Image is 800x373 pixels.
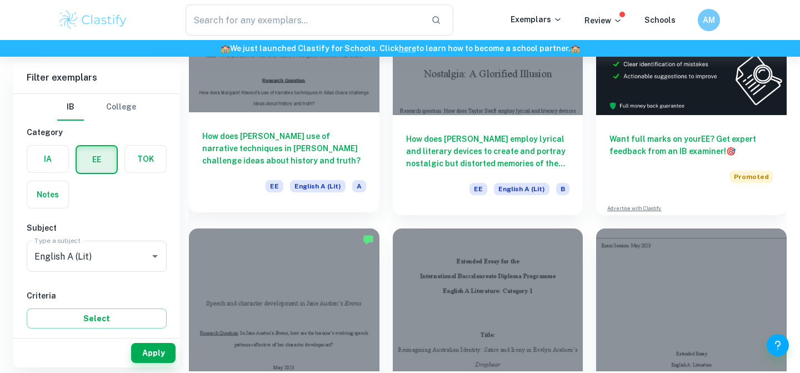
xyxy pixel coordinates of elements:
button: TOK [125,146,166,172]
button: EE [77,146,117,173]
span: English A (Lit) [494,183,549,195]
button: IB [57,94,84,121]
h6: Category [27,126,167,138]
h6: We just launched Clastify for Schools. Click to learn how to become a school partner. [2,42,798,54]
button: Help and Feedback [767,334,789,356]
button: Apply [131,343,176,363]
span: 🏫 [221,44,230,53]
p: Exemplars [511,13,562,26]
button: Notes [27,181,68,208]
span: EE [469,183,487,195]
label: Type a subject [34,236,81,245]
img: Marked [363,234,374,245]
h6: How does [PERSON_NAME] use of narrative techniques in [PERSON_NAME] challenge ideas about history... [202,130,366,167]
img: Clastify logo [58,9,128,31]
a: Schools [644,16,676,24]
a: here [399,44,416,53]
span: Promoted [729,171,773,183]
button: AM [698,9,720,31]
span: A [352,180,366,192]
span: 🎯 [726,147,736,156]
h6: AM [703,14,716,26]
button: College [106,94,136,121]
span: EE [266,180,283,192]
h6: Criteria [27,290,167,302]
h6: Filter exemplars [13,62,180,93]
p: Review [584,14,622,27]
h6: Want full marks on your EE ? Get expert feedback from an IB examiner! [609,133,773,157]
a: Advertise with Clastify [607,205,661,212]
span: English A (Lit) [290,180,346,192]
span: 🏫 [571,44,580,53]
input: Search for any exemplars... [186,4,422,36]
span: B [556,183,569,195]
button: Select [27,309,167,329]
h6: How does [PERSON_NAME] employ lyrical and literary devices to create and portray nostalgic but di... [406,133,570,170]
h6: Subject [27,222,167,234]
button: Open [147,248,163,264]
div: Filter type choice [57,94,136,121]
button: IA [27,146,68,172]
